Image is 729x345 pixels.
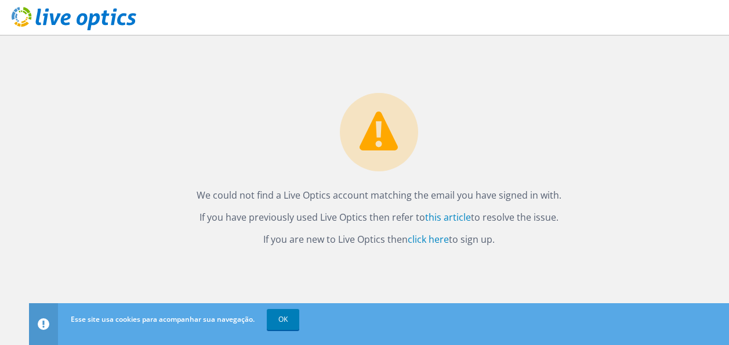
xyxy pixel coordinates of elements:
a: OK [267,309,299,330]
p: We could not find a Live Optics account matching the email you have signed in with. [41,187,717,203]
a: this article [425,211,471,224]
a: click here [408,233,449,246]
p: If you have previously used Live Optics then refer to to resolve the issue. [41,209,717,225]
span: Esse site usa cookies para acompanhar sua navegação. [71,314,255,324]
p: If you are new to Live Optics then to sign up. [41,231,717,247]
